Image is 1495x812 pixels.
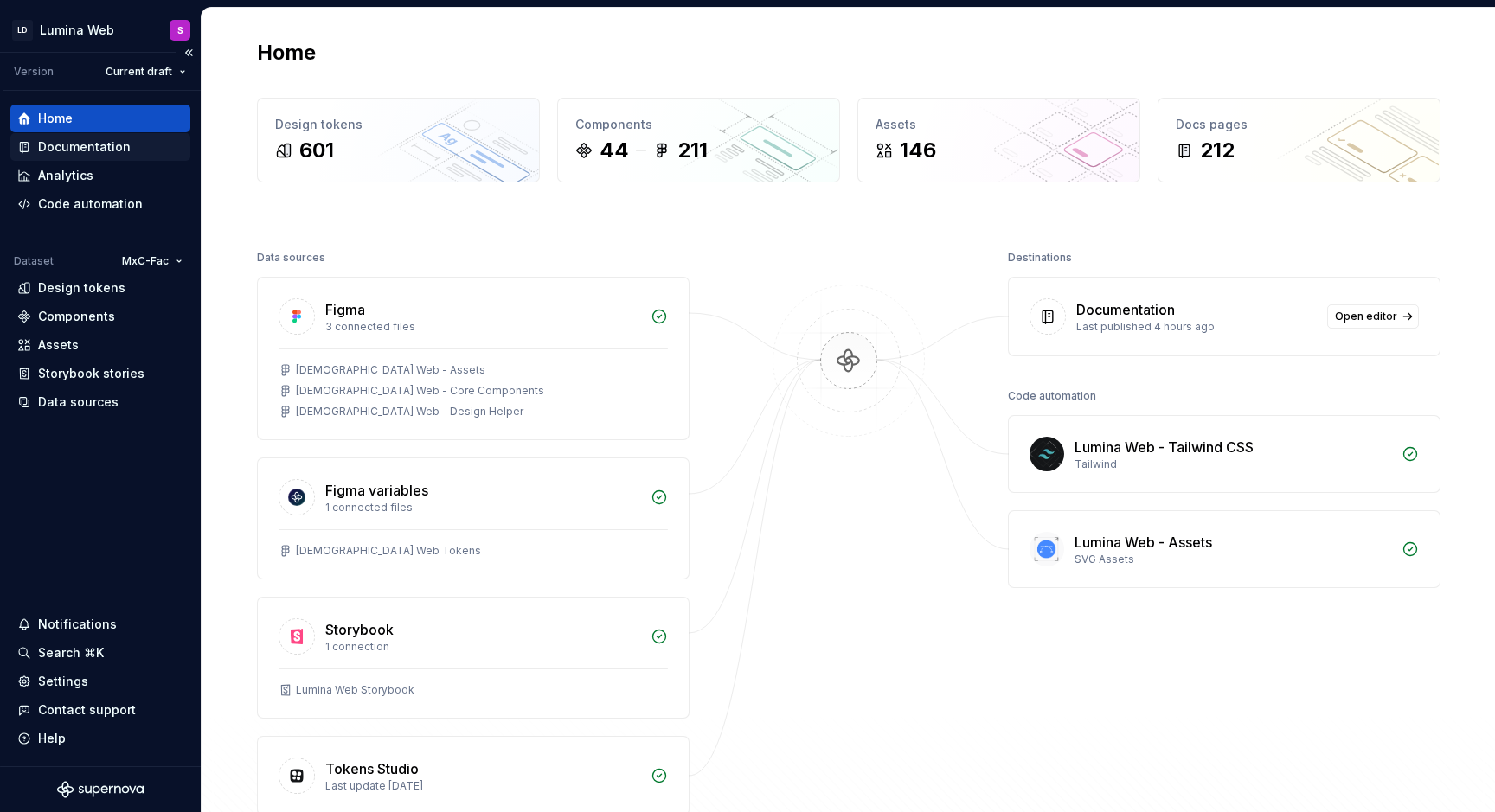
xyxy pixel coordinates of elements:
div: Data sources [38,393,119,411]
div: S [177,23,183,37]
div: Code automation [38,195,143,213]
div: Data sources [257,246,325,270]
div: Contact support [38,701,136,719]
a: Docs pages212 [1158,98,1440,182]
div: [DEMOGRAPHIC_DATA] Web - Assets [296,363,485,377]
div: Notifications [38,616,117,633]
div: 146 [900,137,936,164]
div: Destinations [1008,246,1072,270]
div: Help [38,730,66,747]
a: Data sources [10,388,190,416]
div: Components [38,308,115,325]
div: Tokens Studio [325,758,419,779]
button: Contact support [10,696,190,724]
a: Analytics [10,162,190,189]
div: Documentation [38,138,131,156]
div: [DEMOGRAPHIC_DATA] Web - Core Components [296,384,544,398]
div: 3 connected files [325,320,640,334]
div: 1 connected files [325,501,640,515]
div: Tailwind [1075,457,1391,471]
a: Settings [10,668,190,695]
div: Docs pages [1176,116,1422,133]
h2: Home [257,39,316,67]
div: LD [12,20,33,41]
div: [DEMOGRAPHIC_DATA] Web Tokens [296,544,481,558]
div: SVG Assets [1075,553,1391,566]
div: Components [575,116,822,133]
a: Documentation [10,133,190,161]
a: Assets [10,331,190,359]
div: Assets [876,116,1122,133]
button: Search ⌘K [10,639,190,667]
div: 44 [600,137,629,164]
div: Storybook [325,619,394,640]
div: Version [14,65,54,79]
button: Current draft [98,60,194,84]
a: Components44211 [557,98,840,182]
button: Collapse sidebar [176,41,201,65]
div: Analytics [38,167,93,184]
button: LDLumina WebS [3,11,197,48]
a: Home [10,105,190,132]
div: Last update [DATE] [325,779,640,793]
div: Documentation [1076,299,1175,320]
div: Lumina Web [40,22,114,39]
a: Components [10,303,190,330]
a: Assets146 [857,98,1140,182]
a: Figma3 connected files[DEMOGRAPHIC_DATA] Web - Assets[DEMOGRAPHIC_DATA] Web - Core Components[DEM... [257,277,690,440]
button: MxC-Fac [114,249,190,273]
div: Figma variables [325,480,428,501]
div: Storybook stories [38,365,144,382]
a: Design tokens [10,274,190,302]
div: Assets [38,336,79,354]
div: Last published 4 hours ago [1076,320,1317,334]
div: 601 [299,137,334,164]
div: Dataset [14,254,54,268]
a: Open editor [1327,304,1419,329]
div: Code automation [1008,384,1096,408]
div: Design tokens [38,279,125,297]
a: Design tokens601 [257,98,540,182]
div: Lumina Web Storybook [296,683,414,697]
span: MxC-Fac [122,254,169,268]
a: Figma variables1 connected files[DEMOGRAPHIC_DATA] Web Tokens [257,457,690,579]
a: Storybook1 connectionLumina Web Storybook [257,597,690,719]
div: Settings [38,673,88,690]
div: Lumina Web - Tailwind CSS [1075,437,1254,457]
div: Search ⌘K [38,644,104,662]
button: Help [10,725,190,752]
button: Notifications [10,611,190,638]
div: 1 connection [325,640,640,654]
div: 212 [1200,137,1235,164]
div: [DEMOGRAPHIC_DATA] Web - Design Helper [296,405,523,419]
span: Open editor [1335,310,1397,323]
svg: Supernova Logo [57,781,144,798]
div: Design tokens [275,116,522,133]
div: Lumina Web - Assets [1075,532,1212,553]
a: Code automation [10,190,190,218]
div: 211 [677,137,708,164]
div: Home [38,110,73,127]
span: Current draft [106,65,172,79]
div: Figma [325,299,365,320]
a: Storybook stories [10,360,190,387]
